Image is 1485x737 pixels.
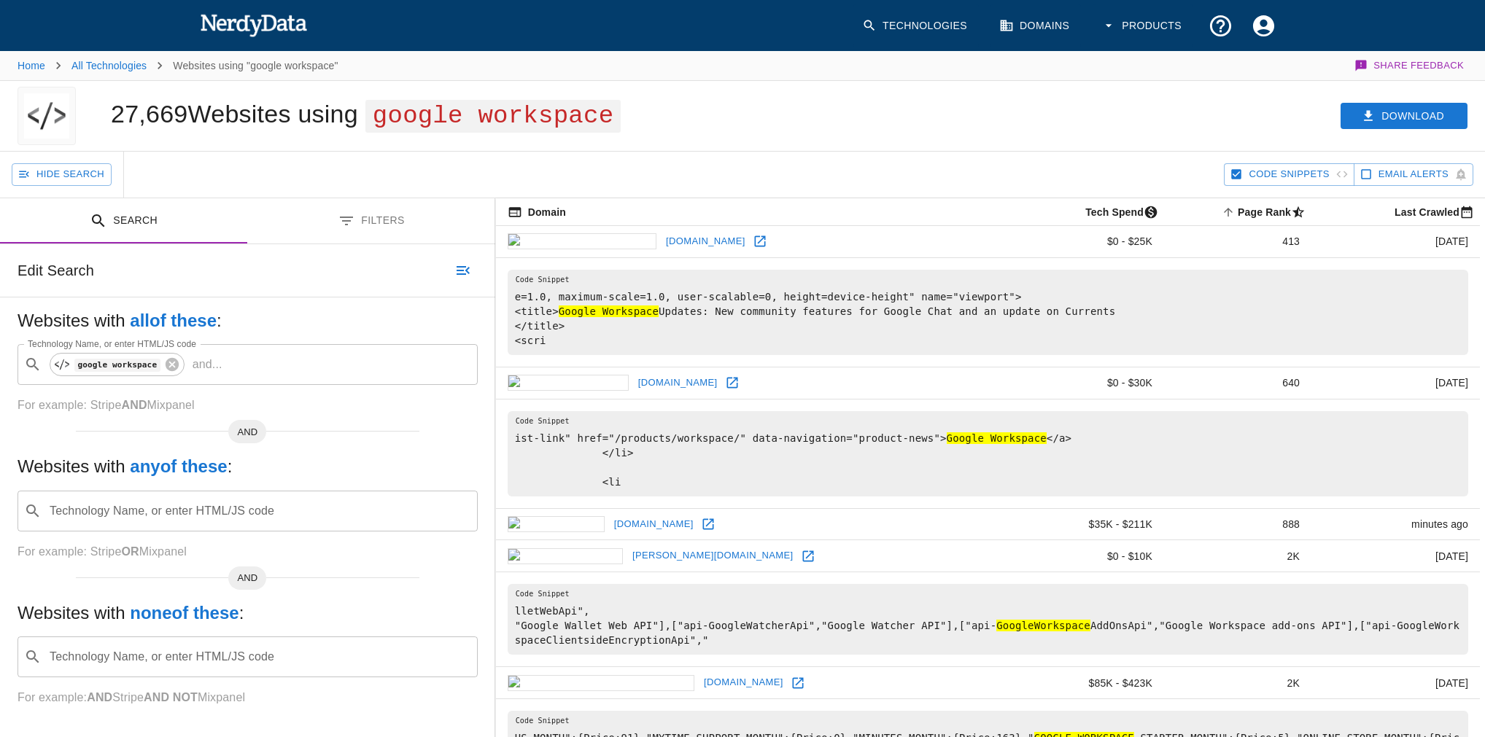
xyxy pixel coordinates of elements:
[990,4,1081,47] a: Domains
[18,51,338,80] nav: breadcrumb
[700,671,787,694] a: [DOMAIN_NAME]
[1376,203,1480,221] span: Most recent date this website was successfully crawled
[508,375,629,391] img: blog.google icon
[121,545,139,558] b: OR
[853,4,979,47] a: Technologies
[18,689,478,706] p: For example: Stripe Mixpanel
[1164,540,1311,572] td: 2K
[18,60,45,71] a: Home
[12,163,112,186] button: Hide Search
[1008,540,1164,572] td: $0 - $10K
[87,691,112,703] b: AND
[697,513,719,535] a: Open home.pl in new window
[508,270,1468,355] pre: e=1.0, maximum-scale=1.0, user-scalable=0, height=device-height" name="viewport"> <title> Updates...
[508,584,1468,655] pre: lletWebApi", "Google Wallet Web API"],["api-GoogleWatcherApi","Google Watcher API"],["api- AddOns...
[28,338,196,350] label: Technology Name, or enter HTML/JS code
[24,87,69,145] img: "google workspace" logo
[18,397,478,414] p: For example: Stripe Mixpanel
[1199,4,1242,47] button: Support and Documentation
[1311,508,1480,540] td: minutes ago
[200,10,307,39] img: NerdyData.com
[144,691,198,703] b: AND NOT
[111,100,621,128] h1: 27,669 Websites using
[508,516,605,532] img: home.pl icon
[1008,367,1164,399] td: $0 - $30K
[508,203,566,221] span: The registered domain name (i.e. "nerdydata.com").
[247,198,495,244] button: Filters
[1066,203,1164,221] span: The estimated minimum and maximum annual tech spend each webpage has, based on the free, freemium...
[1164,667,1311,699] td: 2K
[749,230,771,252] a: Open googleblog.com in new window
[1164,367,1311,399] td: 640
[787,672,809,694] a: Open networksolutions.com in new window
[508,548,623,564] img: bazel.build icon
[1379,166,1449,183] span: Get email alerts with newly found website results. Click to enable.
[508,233,656,249] img: googleblog.com icon
[18,259,94,282] h6: Edit Search
[508,675,694,691] img: networksolutions.com icon
[610,513,697,536] a: [DOMAIN_NAME]
[1219,203,1311,221] span: A page popularity ranking based on a domain's backlinks. Smaller numbers signal more popular doma...
[18,309,478,332] h5: Websites with :
[996,620,1090,631] hl: GoogleWorkspace
[228,425,266,440] span: AND
[721,372,743,394] a: Open blog.google in new window
[797,545,819,567] a: Open bazel.build in new window
[1311,540,1480,572] td: [DATE]
[1224,163,1354,186] button: Hide Code Snippets
[1311,226,1480,258] td: [DATE]
[18,601,478,625] h5: Websites with :
[559,305,659,317] hl: Google Workspace
[187,356,228,373] p: and ...
[121,399,147,411] b: AND
[662,230,749,253] a: [DOMAIN_NAME]
[635,372,721,394] a: [DOMAIN_NAME]
[74,359,160,371] code: google workspace
[508,411,1468,496] pre: ist-link" href="/products/workspace/" data-navigation="product-news"> </a> </li> <li
[629,545,797,567] a: [PERSON_NAME][DOMAIN_NAME]
[1008,667,1164,699] td: $85K - $423K
[130,603,239,623] b: none of these
[1093,4,1193,47] button: Products
[130,311,217,330] b: all of these
[947,432,1047,444] hl: Google Workspace
[1311,667,1480,699] td: [DATE]
[18,543,478,561] p: For example: Stripe Mixpanel
[1352,51,1467,80] button: Share Feedback
[1249,166,1329,183] span: Hide Code Snippets
[173,58,338,73] p: Websites using "google workspace"
[1341,103,1467,130] button: Download
[1311,367,1480,399] td: [DATE]
[1164,508,1311,540] td: 888
[1008,226,1164,258] td: $0 - $25K
[1242,4,1285,47] button: Account Settings
[18,455,478,478] h5: Websites with :
[1008,508,1164,540] td: $35K - $211K
[1164,226,1311,258] td: 413
[365,100,621,133] span: google workspace
[228,571,266,585] span: AND
[71,60,147,71] a: All Technologies
[1354,163,1473,186] button: Get email alerts with newly found website results. Click to enable.
[130,456,227,476] b: any of these
[50,353,185,376] div: google workspace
